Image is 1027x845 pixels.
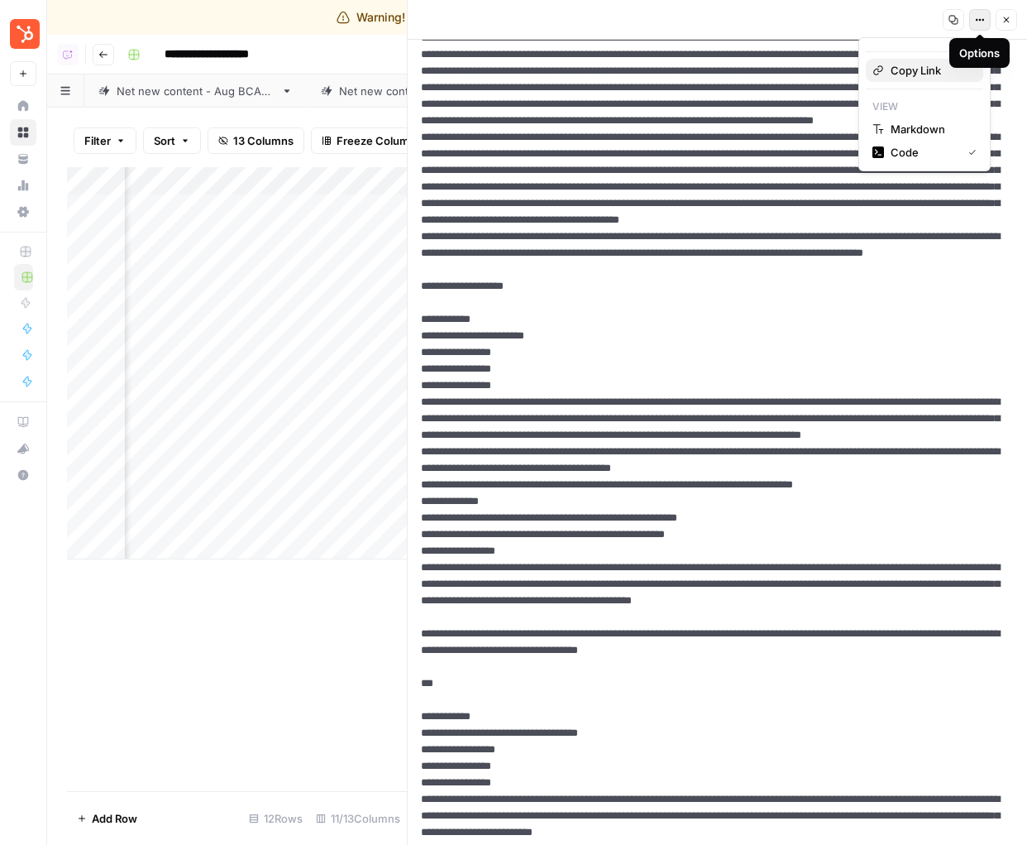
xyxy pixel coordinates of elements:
[10,462,36,488] button: Help + Support
[143,127,201,154] button: Sort
[10,146,36,172] a: Your Data
[866,96,983,118] p: View
[208,127,304,154] button: 13 Columns
[242,805,309,832] div: 12 Rows
[10,13,36,55] button: Workspace: Blog Content Action Plan
[67,805,147,832] button: Add Row
[891,121,970,137] span: Markdown
[10,409,36,435] a: AirOps Academy
[891,144,955,161] span: Code
[10,119,36,146] a: Browse
[11,436,36,461] div: What's new?
[10,435,36,462] button: What's new?
[92,810,137,827] span: Add Row
[74,127,136,154] button: Filter
[10,199,36,225] a: Settings
[117,83,275,99] div: Net new content - Aug BCAP 1
[339,83,499,99] div: Net new content - Aug BCAP 2
[337,132,422,149] span: Freeze Columns
[891,62,970,79] span: Copy Link
[10,93,36,119] a: Home
[84,74,307,108] a: Net new content - Aug BCAP 1
[337,9,690,26] div: Warning! Impersonating [EMAIL_ADDRESS][DOMAIN_NAME]
[233,132,294,149] span: 13 Columns
[10,172,36,199] a: Usage
[307,74,531,108] a: Net new content - Aug BCAP 2
[154,132,175,149] span: Sort
[10,19,40,49] img: Blog Content Action Plan Logo
[309,805,407,832] div: 11/13 Columns
[311,127,432,154] button: Freeze Columns
[84,132,111,149] span: Filter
